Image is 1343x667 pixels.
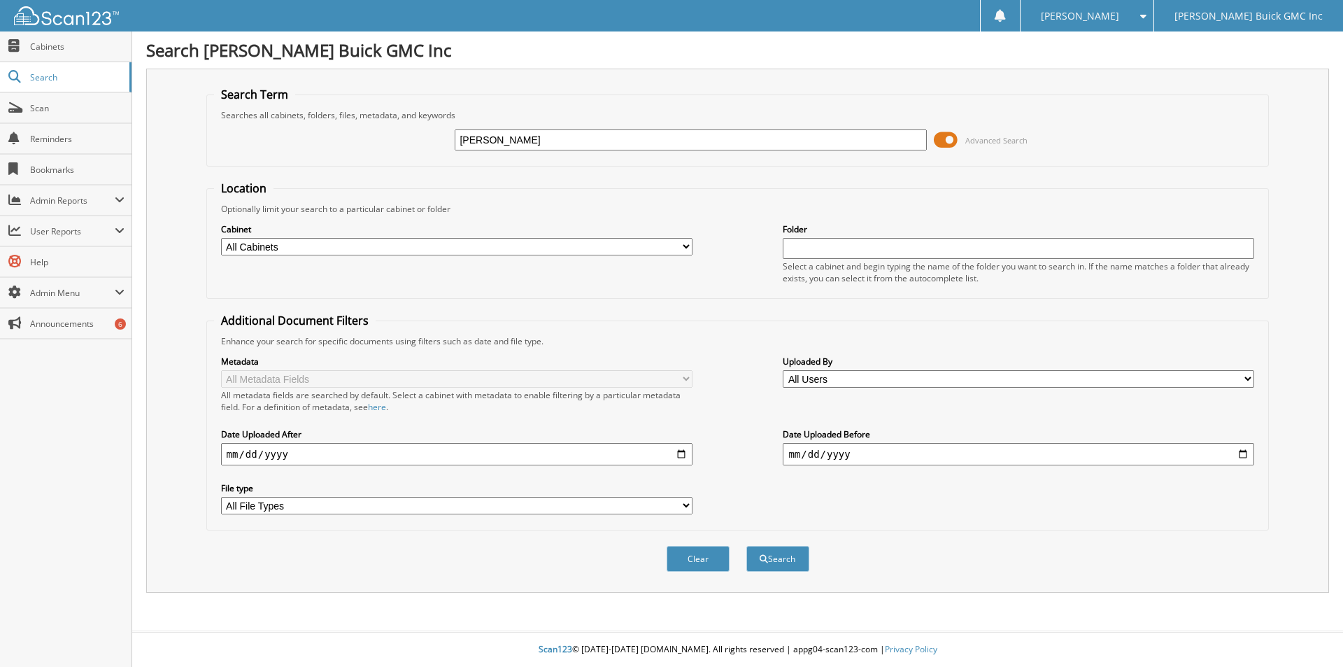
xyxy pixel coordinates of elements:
button: Clear [667,546,730,572]
span: Search [30,71,122,83]
div: Searches all cabinets, folders, files, metadata, and keywords [214,109,1262,121]
span: Advanced Search [965,135,1028,146]
label: Cabinet [221,223,692,235]
div: All metadata fields are searched by default. Select a cabinet with metadata to enable filtering b... [221,389,692,413]
span: [PERSON_NAME] Buick GMC Inc [1174,12,1323,20]
span: Announcements [30,318,125,330]
div: © [DATE]-[DATE] [DOMAIN_NAME]. All rights reserved | appg04-scan123-com | [132,633,1343,667]
div: Select a cabinet and begin typing the name of the folder you want to search in. If the name match... [783,260,1254,284]
span: Scan123 [539,643,572,655]
button: Search [746,546,809,572]
div: Enhance your search for specific documents using filters such as date and file type. [214,335,1262,347]
legend: Location [214,181,273,196]
iframe: Chat Widget [1273,600,1343,667]
span: Cabinets [30,41,125,52]
a: here [368,401,386,413]
span: Admin Reports [30,195,115,206]
label: Folder [783,223,1254,235]
span: Help [30,256,125,268]
input: end [783,443,1254,465]
legend: Search Term [214,87,295,102]
label: Metadata [221,356,692,367]
span: Admin Menu [30,287,115,299]
span: Scan [30,102,125,114]
legend: Additional Document Filters [214,313,376,328]
a: Privacy Policy [885,643,937,655]
label: Date Uploaded Before [783,428,1254,440]
input: start [221,443,692,465]
span: [PERSON_NAME] [1041,12,1119,20]
div: Optionally limit your search to a particular cabinet or folder [214,203,1262,215]
label: Uploaded By [783,356,1254,367]
label: Date Uploaded After [221,428,692,440]
h1: Search [PERSON_NAME] Buick GMC Inc [146,38,1329,62]
span: Reminders [30,133,125,145]
label: File type [221,482,692,494]
img: scan123-logo-white.svg [14,6,119,25]
span: User Reports [30,225,115,237]
span: Bookmarks [30,164,125,176]
div: 6 [115,318,126,330]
